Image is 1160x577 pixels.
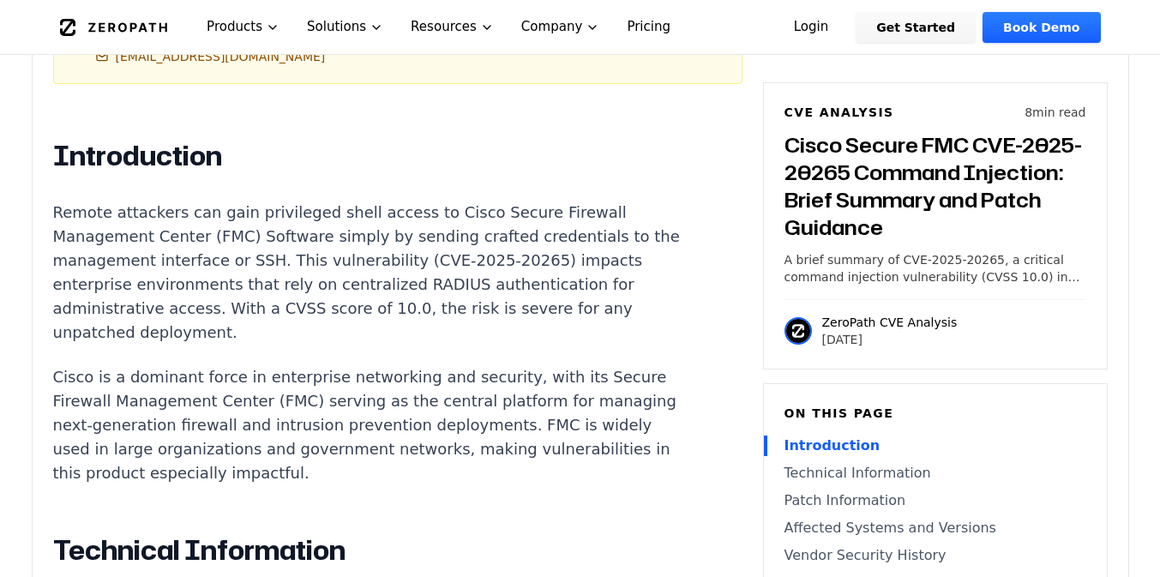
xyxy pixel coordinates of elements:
[822,314,958,331] p: ZeroPath CVE Analysis
[53,365,691,485] p: Cisco is a dominant force in enterprise networking and security, with its Secure Firewall Managem...
[95,48,326,65] a: [EMAIL_ADDRESS][DOMAIN_NAME]
[53,201,691,345] p: Remote attackers can gain privileged shell access to Cisco Secure Firewall Management Center (FMC...
[784,545,1086,566] a: Vendor Security History
[784,405,1086,422] h6: On this page
[784,104,894,121] h6: CVE Analysis
[983,12,1100,43] a: Book Demo
[856,12,976,43] a: Get Started
[784,317,812,345] img: ZeroPath CVE Analysis
[784,436,1086,456] a: Introduction
[822,331,958,348] p: [DATE]
[784,490,1086,511] a: Patch Information
[784,131,1086,241] h3: Cisco Secure FMC CVE-2025-20265 Command Injection: Brief Summary and Patch Guidance
[53,139,691,173] h2: Introduction
[53,533,691,568] h2: Technical Information
[1025,104,1085,121] p: 8 min read
[784,463,1086,484] a: Technical Information
[773,12,850,43] a: Login
[784,518,1086,538] a: Affected Systems and Versions
[784,251,1086,285] p: A brief summary of CVE-2025-20265, a critical command injection vulnerability (CVSS 10.0) in Cisc...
